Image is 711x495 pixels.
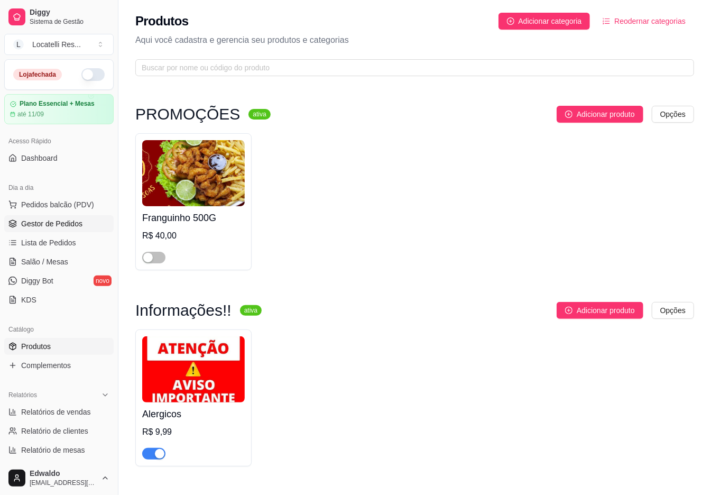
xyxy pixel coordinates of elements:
button: Adicionar produto [557,302,643,319]
sup: ativa [240,305,262,316]
input: Buscar por nome ou código do produto [142,62,679,74]
a: Plano Essencial + Mesasaté 11/09 [4,94,114,124]
a: Relatório de fidelidadenovo [4,461,114,478]
span: plus-circle [565,307,573,314]
button: Opções [652,302,694,319]
span: L [13,39,24,50]
button: Alterar Status [81,68,105,81]
span: Reodernar categorias [614,15,686,27]
span: Relatórios [8,391,37,399]
span: Adicionar produto [577,305,635,316]
button: Opções [652,106,694,123]
button: Reodernar categorias [594,13,694,30]
div: Locatelli Res ... [32,39,81,50]
span: Complementos [21,360,71,371]
span: [EMAIL_ADDRESS][DOMAIN_NAME] [30,479,97,487]
div: Loja fechada [13,69,62,80]
a: Gestor de Pedidos [4,215,114,232]
a: Relatório de mesas [4,442,114,459]
span: Diggy [30,8,109,17]
span: plus-circle [565,111,573,118]
span: Relatório de clientes [21,426,88,436]
article: até 11/09 [17,110,44,118]
span: Salão / Mesas [21,256,68,267]
a: Produtos [4,338,114,355]
span: Adicionar produto [577,108,635,120]
div: Acesso Rápido [4,133,114,150]
a: Lista de Pedidos [4,234,114,251]
a: Dashboard [4,150,114,167]
a: KDS [4,291,114,308]
a: Relatório de clientes [4,423,114,439]
h4: Alergicos [142,407,245,421]
div: R$ 9,99 [142,426,245,438]
div: Dia a dia [4,179,114,196]
img: product-image [142,336,245,402]
span: Gestor de Pedidos [21,218,82,229]
span: Opções [660,108,686,120]
h3: PROMOÇÕES [135,108,240,121]
a: Diggy Botnovo [4,272,114,289]
span: Opções [660,305,686,316]
a: Relatórios de vendas [4,404,114,420]
button: Adicionar produto [557,106,643,123]
span: Relatórios de vendas [21,407,91,417]
a: Salão / Mesas [4,253,114,270]
span: Pedidos balcão (PDV) [21,199,94,210]
div: R$ 40,00 [142,230,245,242]
span: Edwaldo [30,469,97,479]
img: product-image [142,140,245,206]
span: Relatório de mesas [21,445,85,455]
span: Adicionar categoria [519,15,582,27]
h2: Produtos [135,13,189,30]
button: Pedidos balcão (PDV) [4,196,114,213]
span: Lista de Pedidos [21,237,76,248]
article: Plano Essencial + Mesas [20,100,95,108]
button: Select a team [4,34,114,55]
h3: Informações!! [135,304,232,317]
span: plus-circle [507,17,514,25]
p: Aqui você cadastra e gerencia seu produtos e categorias [135,34,694,47]
h4: Franguinho 500G [142,210,245,225]
button: Edwaldo[EMAIL_ADDRESS][DOMAIN_NAME] [4,465,114,491]
span: Dashboard [21,153,58,163]
span: ordered-list [603,17,610,25]
div: Catálogo [4,321,114,338]
button: Adicionar categoria [498,13,590,30]
span: Produtos [21,341,51,352]
span: Sistema de Gestão [30,17,109,26]
a: DiggySistema de Gestão [4,4,114,30]
a: Complementos [4,357,114,374]
span: KDS [21,295,36,305]
sup: ativa [248,109,270,120]
span: Diggy Bot [21,276,53,286]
